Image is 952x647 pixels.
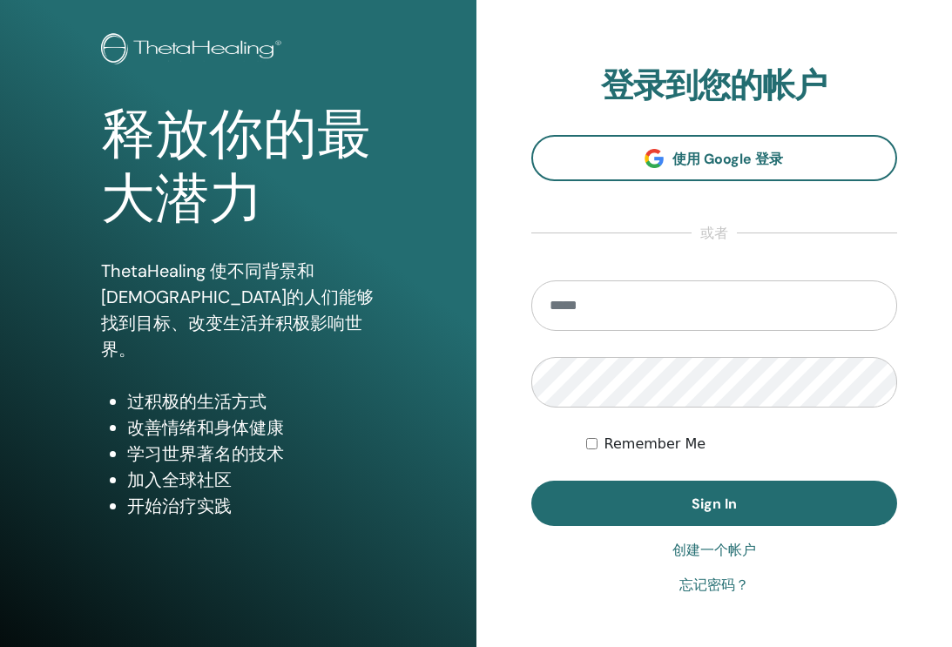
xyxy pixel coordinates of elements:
[692,495,737,513] span: Sign In
[604,434,706,455] label: Remember Me
[586,434,897,455] div: Keep me authenticated indefinitely or until I manually logout
[679,575,749,596] a: 忘记密码？
[127,441,375,467] li: 学习世界著名的技术
[531,135,898,181] a: 使用 Google 登录
[127,493,375,519] li: 开始治疗实践
[127,388,375,414] li: 过积极的生活方式
[672,540,756,561] a: 创建一个帐户
[101,103,375,233] h1: 释放你的最大潜力
[531,66,898,106] h2: 登录到您的帐户
[127,414,375,441] li: 改善情绪和身体健康
[101,258,375,362] p: ThetaHealing 使不同背景和[DEMOGRAPHIC_DATA]的人们能够找到目标、改变生活并积极影响世界。
[672,150,783,168] span: 使用 Google 登录
[531,481,898,526] button: Sign In
[692,223,737,244] span: 或者
[127,467,375,493] li: 加入全球社区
